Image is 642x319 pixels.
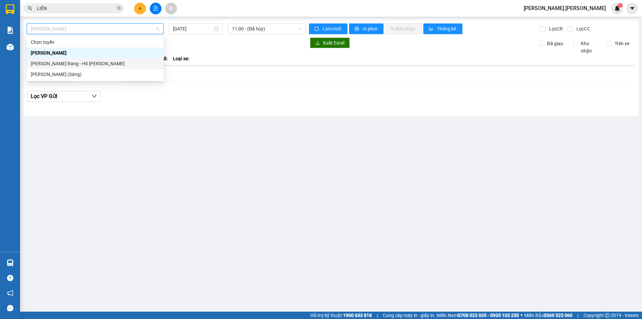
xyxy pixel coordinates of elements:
img: warehouse-icon [7,44,14,51]
span: down [92,93,97,99]
span: Miền Nam [437,312,519,319]
span: aim [169,6,173,11]
span: | [377,312,378,319]
span: Trên xe [612,40,632,47]
span: Làm mới [323,25,342,32]
span: message [7,305,13,311]
span: Cung cấp máy in - giấy in: [383,312,435,319]
span: caret-down [629,5,635,11]
input: Tìm tên, số ĐT hoặc mã đơn [37,5,116,12]
button: syncLàm mới [309,23,347,34]
img: solution-icon [7,27,14,34]
span: file-add [153,6,158,11]
img: warehouse-icon [7,259,14,266]
button: Lọc VP Gửi [27,91,101,102]
span: Lọc VP Gửi [31,92,57,100]
strong: 1900 633 818 [343,313,372,318]
button: aim [165,3,177,14]
span: printer [354,26,360,32]
div: Hồ Chí Minh - Phan Rang (Sáng) [27,69,164,80]
span: Đã giao [544,40,566,47]
span: sync [314,26,320,32]
button: file-add [150,3,162,14]
span: copyright [605,313,610,318]
span: Hồ Chí Minh - Phan Rang [31,24,159,34]
button: bar-chartThống kê [423,23,462,34]
span: search [28,6,32,11]
span: 11:00 - (Đã hủy) [232,24,302,34]
img: icon-new-feature [614,5,620,11]
span: plus [138,6,142,11]
div: [PERSON_NAME] Rang - Hồ [PERSON_NAME] [31,60,159,67]
span: Miền Bắc [524,312,572,319]
input: 12/08/2025 [173,25,213,32]
span: close-circle [117,6,121,10]
span: | [577,312,578,319]
div: Chọn tuyến [31,38,159,46]
span: Loại xe: [173,55,190,62]
sup: 1 [618,3,623,8]
span: bar-chart [429,26,434,32]
span: Hỗ trợ kỹ thuật: [310,312,372,319]
span: [PERSON_NAME].[PERSON_NAME] [518,4,611,12]
img: logo-vxr [6,4,14,14]
span: question-circle [7,275,13,281]
div: Hồ Chí Minh - Phan Rang [27,48,164,58]
strong: 0369 525 060 [544,313,572,318]
button: printerIn phơi [349,23,384,34]
span: notification [7,290,13,296]
span: In phơi [363,25,378,32]
div: Phan Rang - Hồ Chí Minh [27,58,164,69]
strong: 0708 023 035 - 0935 103 250 [458,313,519,318]
span: Lọc CC [574,25,591,32]
div: Chọn tuyến [27,37,164,48]
button: downloadXuất Excel [310,37,350,48]
span: ⚪️ [521,314,523,317]
span: Kho nhận [578,40,602,55]
div: [PERSON_NAME] (Sáng) [31,71,159,78]
span: close-circle [117,5,121,12]
button: In đơn chọn [385,23,422,34]
button: plus [134,3,146,14]
span: Lọc CR [546,25,564,32]
button: caret-down [626,3,638,14]
span: 1 [619,3,621,8]
span: Thống kê [437,25,457,32]
div: [PERSON_NAME] [31,49,159,57]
